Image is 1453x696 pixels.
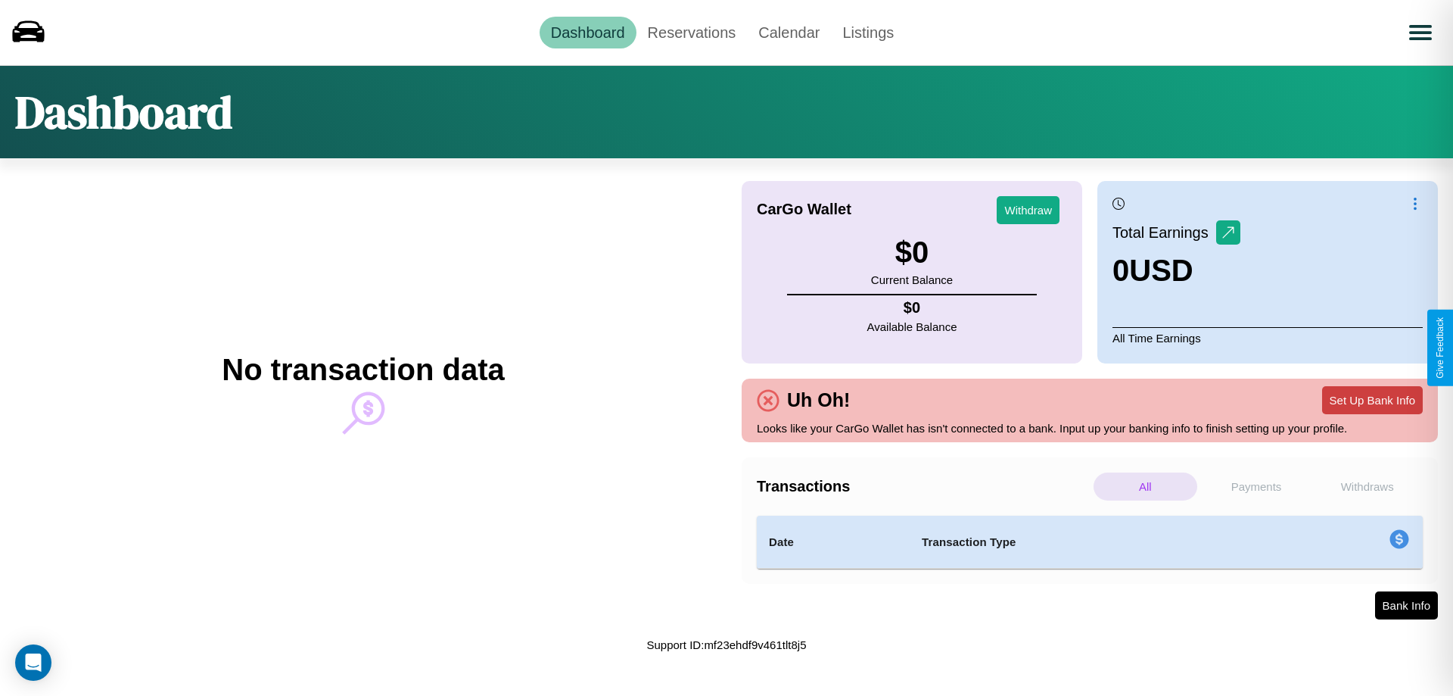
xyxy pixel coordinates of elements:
[757,418,1423,439] p: Looks like your CarGo Wallet has isn't connected to a bank. Input up your banking info to finish ...
[540,17,636,48] a: Dashboard
[757,478,1090,495] h4: Transactions
[871,236,953,270] h3: $ 0
[15,81,232,143] h1: Dashboard
[15,645,51,681] div: Open Intercom Messenger
[871,270,953,290] p: Current Balance
[1399,11,1442,54] button: Open menu
[222,353,504,387] h2: No transaction data
[1315,473,1419,501] p: Withdraws
[779,389,857,411] h4: Uh Oh!
[757,201,851,218] h4: CarGo Wallet
[747,17,831,48] a: Calendar
[647,635,807,655] p: Support ID: mf23ehdf9v461tlt8j5
[831,17,905,48] a: Listings
[1112,254,1240,288] h3: 0 USD
[1112,327,1423,348] p: All Time Earnings
[1094,473,1197,501] p: All
[757,516,1423,569] table: simple table
[1322,386,1423,414] button: Set Up Bank Info
[867,299,957,317] h4: $ 0
[1205,473,1308,501] p: Payments
[922,533,1265,551] h4: Transaction Type
[867,317,957,337] p: Available Balance
[1112,219,1216,246] p: Total Earnings
[997,196,1059,224] button: Withdraw
[636,17,748,48] a: Reservations
[1435,317,1445,379] div: Give Feedback
[769,533,898,551] h4: Date
[1375,591,1438,620] button: Bank Info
